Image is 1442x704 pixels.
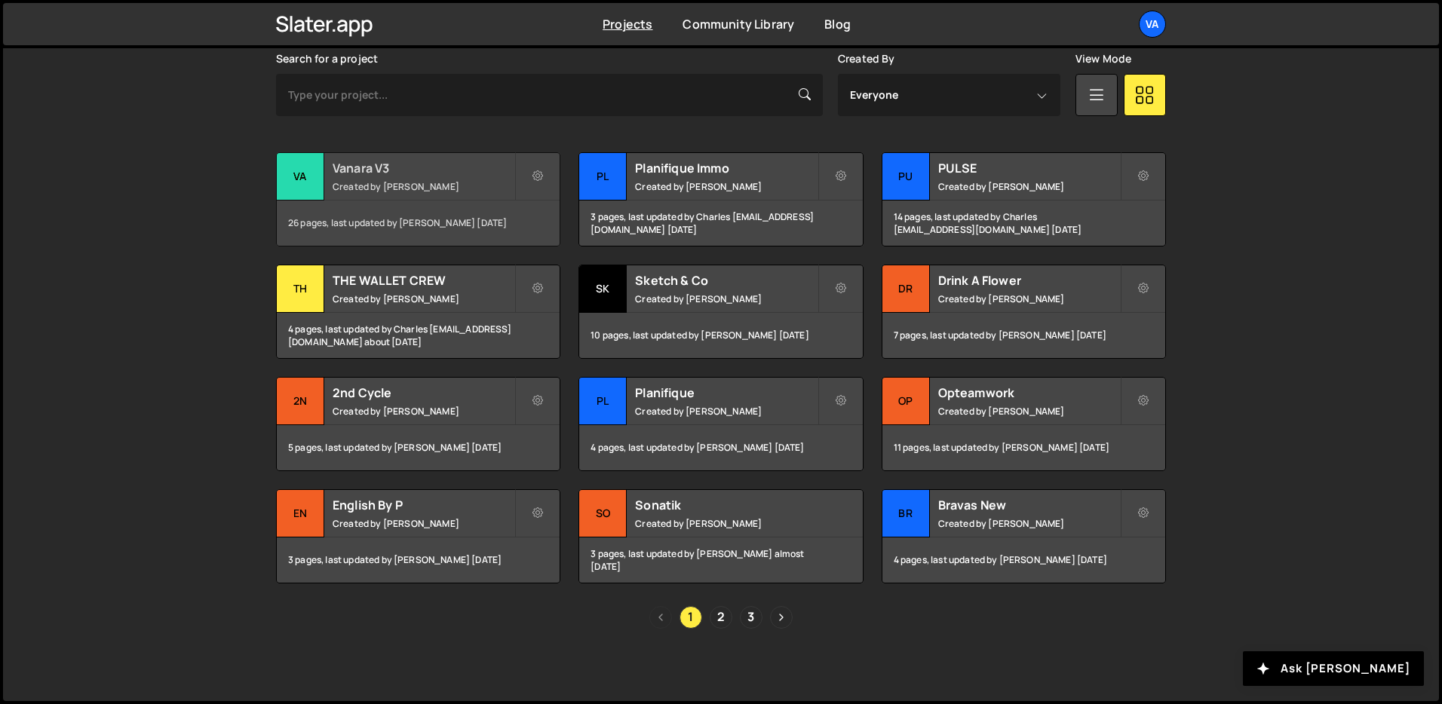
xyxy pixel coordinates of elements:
[635,405,817,418] small: Created by [PERSON_NAME]
[710,606,732,629] a: Page 2
[882,265,930,313] div: Dr
[276,489,560,583] a: En English By P Created by [PERSON_NAME] 3 pages, last updated by [PERSON_NAME] [DATE]
[277,313,560,358] div: 4 pages, last updated by Charles [EMAIL_ADDRESS][DOMAIN_NAME] about [DATE]
[1139,11,1166,38] a: Va
[276,152,560,246] a: Va Vanara V3 Created by [PERSON_NAME] 26 pages, last updated by [PERSON_NAME] [DATE]
[838,53,895,65] label: Created By
[882,265,1166,359] a: Dr Drink A Flower Created by [PERSON_NAME] 7 pages, last updated by [PERSON_NAME] [DATE]
[938,384,1120,401] h2: Opteamwork
[277,378,324,425] div: 2n
[882,425,1165,470] div: 11 pages, last updated by [PERSON_NAME] [DATE]
[635,497,817,513] h2: Sonatik
[578,489,863,583] a: So Sonatik Created by [PERSON_NAME] 3 pages, last updated by [PERSON_NAME] almost [DATE]
[578,377,863,471] a: Pl Planifique Created by [PERSON_NAME] 4 pages, last updated by [PERSON_NAME] [DATE]
[578,265,863,359] a: Sk Sketch & Co Created by [PERSON_NAME] 10 pages, last updated by [PERSON_NAME] [DATE]
[882,153,930,200] div: PU
[579,200,862,246] div: 3 pages, last updated by Charles [EMAIL_ADDRESS][DOMAIN_NAME] [DATE]
[333,292,514,305] small: Created by [PERSON_NAME]
[277,265,324,313] div: TH
[276,53,378,65] label: Search for a project
[333,405,514,418] small: Created by [PERSON_NAME]
[882,378,930,425] div: Op
[635,180,817,193] small: Created by [PERSON_NAME]
[277,425,560,470] div: 5 pages, last updated by [PERSON_NAME] [DATE]
[938,160,1120,176] h2: PULSE
[882,377,1166,471] a: Op Opteamwork Created by [PERSON_NAME] 11 pages, last updated by [PERSON_NAME] [DATE]
[938,292,1120,305] small: Created by [PERSON_NAME]
[277,153,324,200] div: Va
[938,497,1120,513] h2: Bravas New
[333,517,514,530] small: Created by [PERSON_NAME]
[882,490,930,537] div: Br
[579,153,627,200] div: Pl
[579,313,862,358] div: 10 pages, last updated by [PERSON_NAME] [DATE]
[333,160,514,176] h2: Vanara V3
[579,378,627,425] div: Pl
[938,517,1120,530] small: Created by [PERSON_NAME]
[578,152,863,246] a: Pl Planifique Immo Created by [PERSON_NAME] 3 pages, last updated by Charles [EMAIL_ADDRESS][DOMA...
[276,74,823,116] input: Type your project...
[882,313,1165,358] div: 7 pages, last updated by [PERSON_NAME] [DATE]
[882,489,1166,583] a: Br Bravas New Created by [PERSON_NAME] 4 pages, last updated by [PERSON_NAME] [DATE]
[635,160,817,176] h2: Planifique Immo
[333,272,514,289] h2: THE WALLET CREW
[579,537,862,583] div: 3 pages, last updated by [PERSON_NAME] almost [DATE]
[276,265,560,359] a: TH THE WALLET CREW Created by [PERSON_NAME] 4 pages, last updated by Charles [EMAIL_ADDRESS][DOMA...
[882,537,1165,583] div: 4 pages, last updated by [PERSON_NAME] [DATE]
[276,377,560,471] a: 2n 2nd Cycle Created by [PERSON_NAME] 5 pages, last updated by [PERSON_NAME] [DATE]
[938,180,1120,193] small: Created by [PERSON_NAME]
[882,200,1165,246] div: 14 pages, last updated by Charles [EMAIL_ADDRESS][DOMAIN_NAME] [DATE]
[882,152,1166,246] a: PU PULSE Created by [PERSON_NAME] 14 pages, last updated by Charles [EMAIL_ADDRESS][DOMAIN_NAME] ...
[740,606,762,629] a: Page 3
[635,272,817,289] h2: Sketch & Co
[1243,651,1424,686] button: Ask [PERSON_NAME]
[635,292,817,305] small: Created by [PERSON_NAME]
[635,384,817,401] h2: Planifique
[824,16,851,32] a: Blog
[1075,53,1131,65] label: View Mode
[277,200,560,246] div: 26 pages, last updated by [PERSON_NAME] [DATE]
[938,272,1120,289] h2: Drink A Flower
[938,405,1120,418] small: Created by [PERSON_NAME]
[579,265,627,313] div: Sk
[770,606,793,629] a: Next page
[333,384,514,401] h2: 2nd Cycle
[276,606,1166,629] div: Pagination
[277,490,324,537] div: En
[333,497,514,513] h2: English By P
[333,180,514,193] small: Created by [PERSON_NAME]
[579,490,627,537] div: So
[603,16,652,32] a: Projects
[579,425,862,470] div: 4 pages, last updated by [PERSON_NAME] [DATE]
[277,537,560,583] div: 3 pages, last updated by [PERSON_NAME] [DATE]
[683,16,794,32] a: Community Library
[635,517,817,530] small: Created by [PERSON_NAME]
